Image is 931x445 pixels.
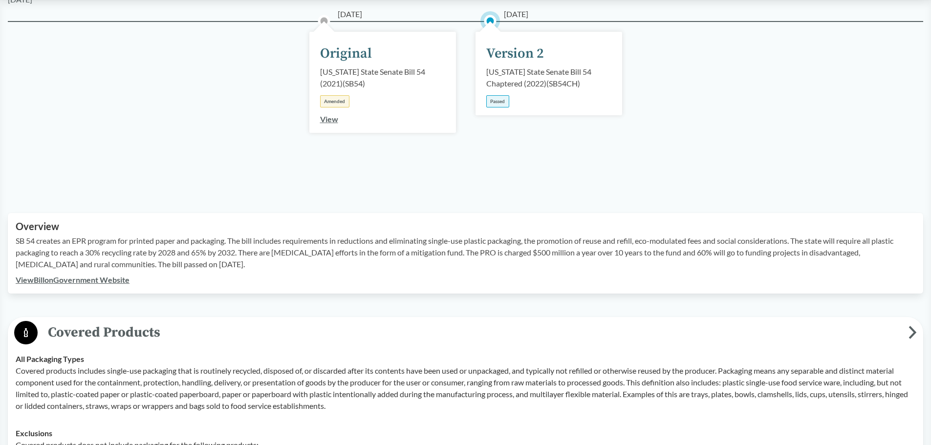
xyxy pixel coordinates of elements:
div: Amended [320,95,349,107]
span: [DATE] [504,8,528,20]
div: [US_STATE] State Senate Bill 54 Chaptered (2022) ( SB54CH ) [486,66,611,89]
span: [DATE] [338,8,362,20]
p: Covered products includes single-use packaging that is routinely recycled, disposed of, or discar... [16,365,915,412]
a: View [320,114,338,124]
button: Covered Products [11,320,920,345]
p: SB 54 creates an EPR program for printed paper and packaging. The bill includes requirements in r... [16,235,915,270]
div: Original [320,43,372,64]
div: [US_STATE] State Senate Bill 54 (2021) ( SB54 ) [320,66,445,89]
div: Passed [486,95,509,107]
a: ViewBillonGovernment Website [16,275,130,284]
strong: Exclusions [16,428,52,438]
strong: All Packaging Types [16,354,84,363]
h2: Overview [16,221,915,232]
span: Covered Products [38,321,909,343]
div: Version 2 [486,43,544,64]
